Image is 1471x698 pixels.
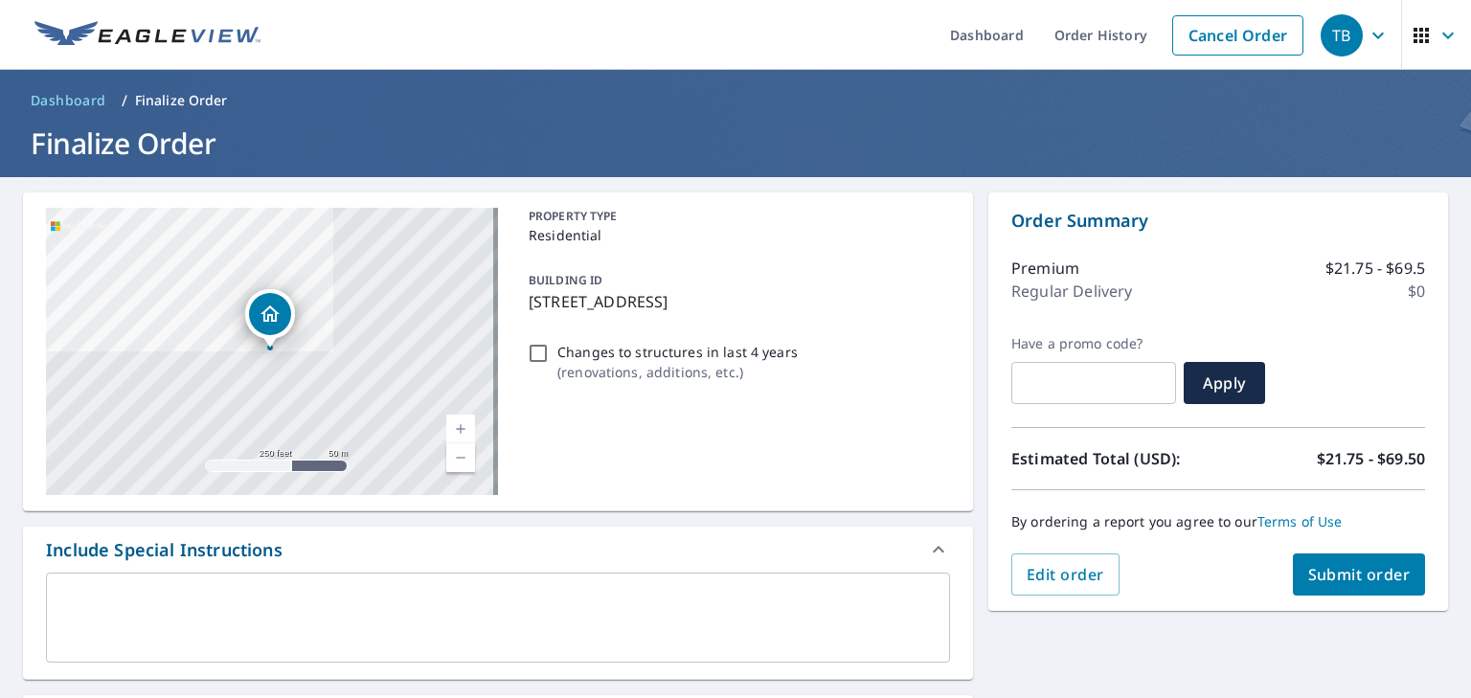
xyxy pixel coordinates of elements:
[23,124,1448,163] h1: Finalize Order
[446,415,475,443] a: Current Level 17, Zoom In
[31,91,106,110] span: Dashboard
[1325,257,1425,280] p: $21.75 - $69.5
[23,85,114,116] a: Dashboard
[1011,447,1218,470] p: Estimated Total (USD):
[1321,14,1363,56] div: TB
[1027,564,1104,585] span: Edit order
[529,272,602,288] p: BUILDING ID
[23,85,1448,116] nav: breadcrumb
[1011,280,1132,303] p: Regular Delivery
[1011,208,1425,234] p: Order Summary
[135,91,228,110] p: Finalize Order
[1257,512,1343,530] a: Terms of Use
[1011,257,1079,280] p: Premium
[529,225,942,245] p: Residential
[245,289,295,349] div: Dropped pin, building 1, Residential property, 900 E 14th St Sioux Falls, SD 57104
[122,89,127,112] li: /
[557,342,798,362] p: Changes to structures in last 4 years
[1172,15,1303,56] a: Cancel Order
[23,527,973,573] div: Include Special Instructions
[529,208,942,225] p: PROPERTY TYPE
[1199,372,1250,394] span: Apply
[1293,553,1426,596] button: Submit order
[1011,513,1425,530] p: By ordering a report you agree to our
[557,362,798,382] p: ( renovations, additions, etc. )
[446,443,475,472] a: Current Level 17, Zoom Out
[1011,553,1120,596] button: Edit order
[1308,564,1411,585] span: Submit order
[529,290,942,313] p: [STREET_ADDRESS]
[1408,280,1425,303] p: $0
[34,21,260,50] img: EV Logo
[46,537,283,563] div: Include Special Instructions
[1011,335,1176,352] label: Have a promo code?
[1317,447,1425,470] p: $21.75 - $69.50
[1184,362,1265,404] button: Apply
